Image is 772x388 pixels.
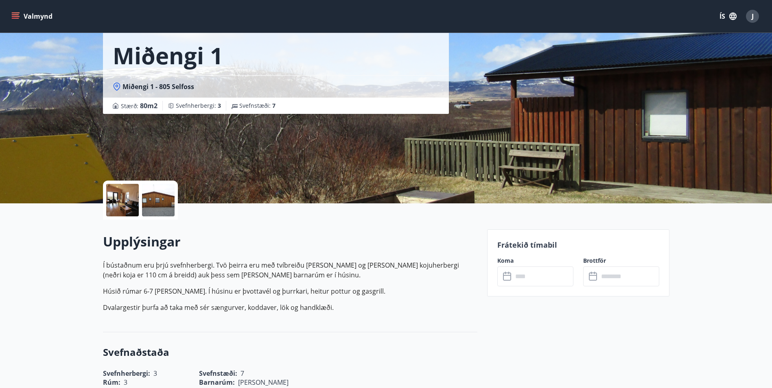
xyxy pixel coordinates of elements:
h3: Svefnaðstaða [103,345,477,359]
span: 7 [272,102,276,109]
p: Frátekið tímabil [497,240,659,250]
span: 3 [124,378,127,387]
span: Svefnstæði : [239,102,276,110]
label: Koma [497,257,573,265]
span: Miðengi 1 - 805 Selfoss [122,82,194,91]
h1: Miðengi 1 [113,40,223,71]
button: J [743,7,762,26]
span: 3 [218,102,221,109]
p: Í bústaðnum eru þrjú svefnherbergi. Tvö þeirra eru með tvíbreiðu [PERSON_NAME] og [PERSON_NAME] k... [103,260,477,280]
button: menu [10,9,56,24]
h2: Upplýsingar [103,233,477,251]
span: Barnarúm : [199,378,235,387]
span: Rúm : [103,378,120,387]
p: Dvalargestir þurfa að taka með sér sængurver, koddaver, lök og handklæði. [103,303,477,312]
span: J [752,12,754,21]
span: [PERSON_NAME] [238,378,289,387]
span: Svefnherbergi : [176,102,221,110]
p: Húsið rúmar 6-7 [PERSON_NAME]. Í húsinu er þvottavél og þurrkari, heitur pottur og gasgrill. [103,286,477,296]
span: 80 m2 [140,101,157,110]
button: ÍS [715,9,741,24]
span: Stærð : [121,101,157,111]
label: Brottför [583,257,659,265]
